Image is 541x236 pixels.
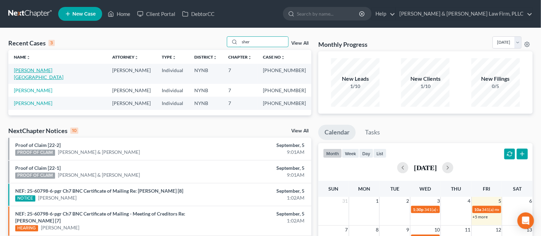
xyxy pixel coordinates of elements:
td: NYNB [189,64,223,84]
a: Client Portal [134,8,179,20]
a: Districtunfold_more [194,54,217,60]
a: Calendar [318,125,356,140]
div: NOTICE [15,195,35,202]
div: 1/10 [331,83,380,90]
span: 7 [345,226,349,234]
span: 4 [467,197,471,205]
div: 3 [48,40,55,46]
div: New Clients [401,75,450,83]
a: Typeunfold_more [162,54,176,60]
a: Proof of Claim [22-1] [15,165,61,171]
div: Open Intercom Messenger [517,212,534,229]
div: September, 5 [213,187,304,194]
td: NYNB [189,97,223,110]
span: Wed [420,186,431,192]
div: New Filings [471,75,520,83]
span: Fri [483,186,490,192]
a: [PERSON_NAME] [14,87,52,93]
i: unfold_more [213,55,217,60]
span: 10a [475,207,481,212]
span: 1 [375,197,379,205]
h2: [DATE] [414,164,437,171]
a: Home [104,8,134,20]
a: Help [372,8,395,20]
span: 10 [434,226,441,234]
span: 9 [406,226,410,234]
span: Tue [390,186,399,192]
td: [PHONE_NUMBER] [257,97,311,110]
a: NEF: 25-60798-6-pgr Ch7 BNC Certificate of Mailing - Meeting of Creditors Re: [PERSON_NAME] [7] [15,211,185,224]
a: Tasks [359,125,386,140]
td: [PHONE_NUMBER] [257,64,311,84]
div: 0/5 [471,83,520,90]
a: [PERSON_NAME] [14,100,52,106]
td: [PERSON_NAME] [107,64,156,84]
a: Case Nounfold_more [263,54,285,60]
a: Attorneyunfold_more [112,54,139,60]
div: 9:01AM [213,172,304,178]
i: unfold_more [26,55,30,60]
td: 7 [223,97,257,110]
a: DebtorCC [179,8,218,20]
span: 12 [495,226,502,234]
div: 1:02AM [213,217,304,224]
a: NEF: 25-60798-6-pgr Ch7 BNC Certificate of Mailing Re: [PERSON_NAME] [8] [15,188,183,194]
input: Search by name... [240,37,288,47]
h3: Monthly Progress [318,40,367,49]
div: Recent Cases [8,39,55,47]
span: 2 [406,197,410,205]
div: September, 5 [213,142,304,149]
div: 1:02AM [213,194,304,201]
a: Proof of Claim [22-2] [15,142,61,148]
span: 11 [464,226,471,234]
div: September, 5 [213,210,304,217]
span: 3 [436,197,441,205]
span: Mon [358,186,370,192]
td: [PERSON_NAME] [107,97,156,110]
a: [PERSON_NAME] & [PERSON_NAME] [58,149,140,156]
i: unfold_more [172,55,176,60]
button: week [342,149,359,158]
td: Individual [156,97,189,110]
div: 10 [70,128,78,134]
td: Individual [156,64,189,84]
span: Sat [513,186,522,192]
a: [PERSON_NAME] [41,224,79,231]
div: HEARING [15,225,38,231]
td: 7 [223,84,257,97]
div: 9:01AM [213,149,304,156]
button: list [373,149,387,158]
a: [PERSON_NAME] & [PERSON_NAME] [58,172,140,178]
span: Sun [329,186,339,192]
span: New Case [72,11,96,17]
i: unfold_more [134,55,139,60]
div: PROOF OF CLAIM [15,150,55,156]
span: 5 [498,197,502,205]
a: [PERSON_NAME] [38,194,77,201]
td: 7 [223,64,257,84]
span: Thu [451,186,461,192]
a: [PERSON_NAME][GEOGRAPHIC_DATA] [14,67,63,80]
a: View All [291,41,309,46]
a: Chapterunfold_more [228,54,252,60]
div: PROOF OF CLAIM [15,173,55,179]
a: [PERSON_NAME] & [PERSON_NAME] Law Firm, PLLC [396,8,532,20]
a: Nameunfold_more [14,54,30,60]
span: 31 [342,197,349,205]
span: 341(a) meeting for [PERSON_NAME] [425,207,491,212]
a: View All [291,129,309,133]
button: day [359,149,373,158]
div: New Leads [331,75,380,83]
span: 8 [375,226,379,234]
i: unfold_more [281,55,285,60]
button: month [323,149,342,158]
td: Individual [156,84,189,97]
td: [PHONE_NUMBER] [257,84,311,97]
div: NextChapter Notices [8,126,78,135]
div: 1/10 [401,83,450,90]
div: September, 5 [213,165,304,172]
td: NYNB [189,84,223,97]
a: +5 more [473,214,488,219]
span: 13 [526,226,533,234]
td: [PERSON_NAME] [107,84,156,97]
